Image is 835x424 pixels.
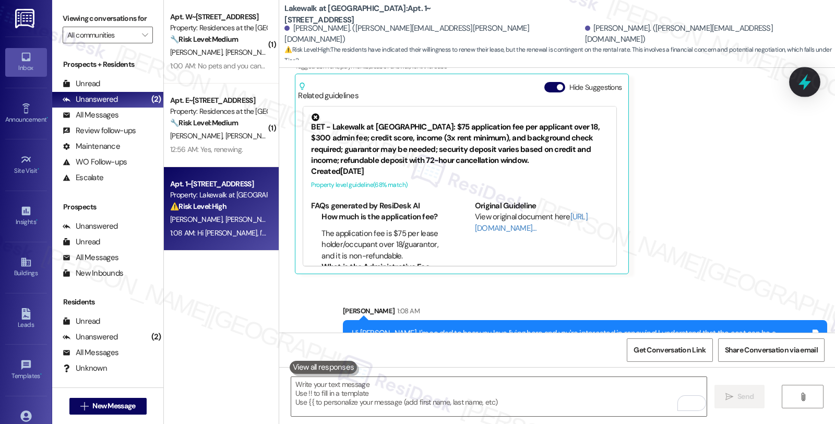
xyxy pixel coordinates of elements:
div: All Messages [63,110,118,121]
span: Rent increase [410,62,447,70]
span: • [36,217,38,224]
div: Unanswered [63,94,118,105]
div: Unread [63,237,100,248]
div: Unknown [63,363,107,374]
span: Send [737,391,754,402]
span: [PERSON_NAME] [170,215,225,224]
div: BET - Lakewalk at [GEOGRAPHIC_DATA]: $75 application fee per applicant over 18, $300 admin fee; c... [311,113,609,167]
label: Hide Suggestions [569,82,622,93]
i:  [725,393,733,401]
span: • [38,166,39,173]
a: Buildings [5,253,47,281]
div: [PERSON_NAME]. ([PERSON_NAME][EMAIL_ADDRESS][PERSON_NAME][DOMAIN_NAME]) [284,23,582,45]
a: Leads [5,305,47,333]
button: Share Conversation via email [718,338,825,362]
div: [PERSON_NAME]. ([PERSON_NAME][EMAIL_ADDRESS][DOMAIN_NAME]) [585,23,827,45]
button: New Message [69,398,147,415]
li: What is the Administrative Fee amount? [321,262,445,284]
img: ResiDesk Logo [15,9,37,28]
label: Viewing conversations for [63,10,153,27]
div: Prospects + Residents [52,59,163,70]
div: New Inbounds [63,268,123,279]
div: [PERSON_NAME] [343,305,827,320]
span: [PERSON_NAME] [225,215,278,224]
a: Templates • [5,356,47,384]
div: Property: Lakewalk at [GEOGRAPHIC_DATA] [170,190,267,201]
li: How much is the application fee? [321,211,445,222]
div: Apt. E~[STREET_ADDRESS] [170,95,267,106]
b: Original Guideline [475,201,536,211]
textarea: To enrich screen reader interactions, please activate Accessibility in Grammarly extension settings [291,377,707,416]
span: • [46,114,48,122]
div: All Messages [63,347,118,358]
div: WO Follow-ups [63,157,127,168]
span: [PERSON_NAME] [225,48,278,57]
div: All Messages [63,252,118,263]
div: Created [DATE] [311,166,609,177]
i:  [80,402,88,410]
div: Residents [52,297,163,308]
strong: 🔧 Risk Level: Medium [170,118,238,127]
i:  [142,31,148,39]
span: Lease renewal , [369,62,410,70]
div: Hi [PERSON_NAME], I'm so glad to hear you love living here and you're interested in renewing! I u... [352,328,810,361]
span: [PERSON_NAME] [170,48,225,57]
span: New Message [92,401,135,411]
div: Apt. W~[STREET_ADDRESS] [170,11,267,22]
div: Prospects [52,202,163,213]
div: View original document here [475,211,609,234]
span: [PERSON_NAME] [225,131,278,140]
div: Related guidelines [298,82,359,101]
strong: 🔧 Risk Level: Medium [170,34,238,44]
div: Unread [63,78,100,89]
div: Unanswered [63,221,118,232]
span: [PERSON_NAME] [170,131,225,140]
div: (2) [149,91,164,108]
li: The application fee is $75 per lease holder/occupant over 18/guarantor, and it is non-refundable. [321,228,445,262]
div: Property level guideline ( 68 % match) [311,180,609,191]
a: Site Visit • [5,151,47,179]
div: 1:08 AM [395,305,419,316]
strong: ⚠️ Risk Level: High [170,202,226,211]
div: Unanswered [63,332,118,343]
span: Get Conversation Link [634,345,706,356]
div: Property: Residences at the [GEOGRAPHIC_DATA] [170,106,267,117]
b: FAQs generated by ResiDesk AI [311,201,420,211]
div: Apt. 1~[STREET_ADDRESS] [170,179,267,190]
div: Maintenance [63,141,120,152]
strong: ⚠️ Risk Level: High [284,45,329,54]
div: Escalate [63,172,103,183]
span: • [40,371,42,378]
button: Get Conversation Link [627,338,712,362]
button: Send [714,385,765,408]
div: 1:00 AM: No pets and you can come in when we are not home [170,61,359,70]
div: 12:56 AM: Yes, renewing. [170,145,243,154]
div: Unread [63,316,100,327]
span: : The residents have indicated their willingness to renew their lease, but the renewal is conting... [284,44,835,67]
a: [URL][DOMAIN_NAME]… [475,211,588,233]
div: (2) [149,329,164,345]
div: Review follow-ups [63,125,136,136]
b: Lakewalk at [GEOGRAPHIC_DATA]: Apt. 1~[STREET_ADDRESS] [284,3,493,26]
a: Insights • [5,202,47,230]
span: Share Conversation via email [725,345,818,356]
input: All communities [67,27,136,43]
span: Rent/payments , [325,62,369,70]
i:  [799,393,807,401]
div: Property: Residences at the [GEOGRAPHIC_DATA] [170,22,267,33]
a: Inbox [5,48,47,76]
